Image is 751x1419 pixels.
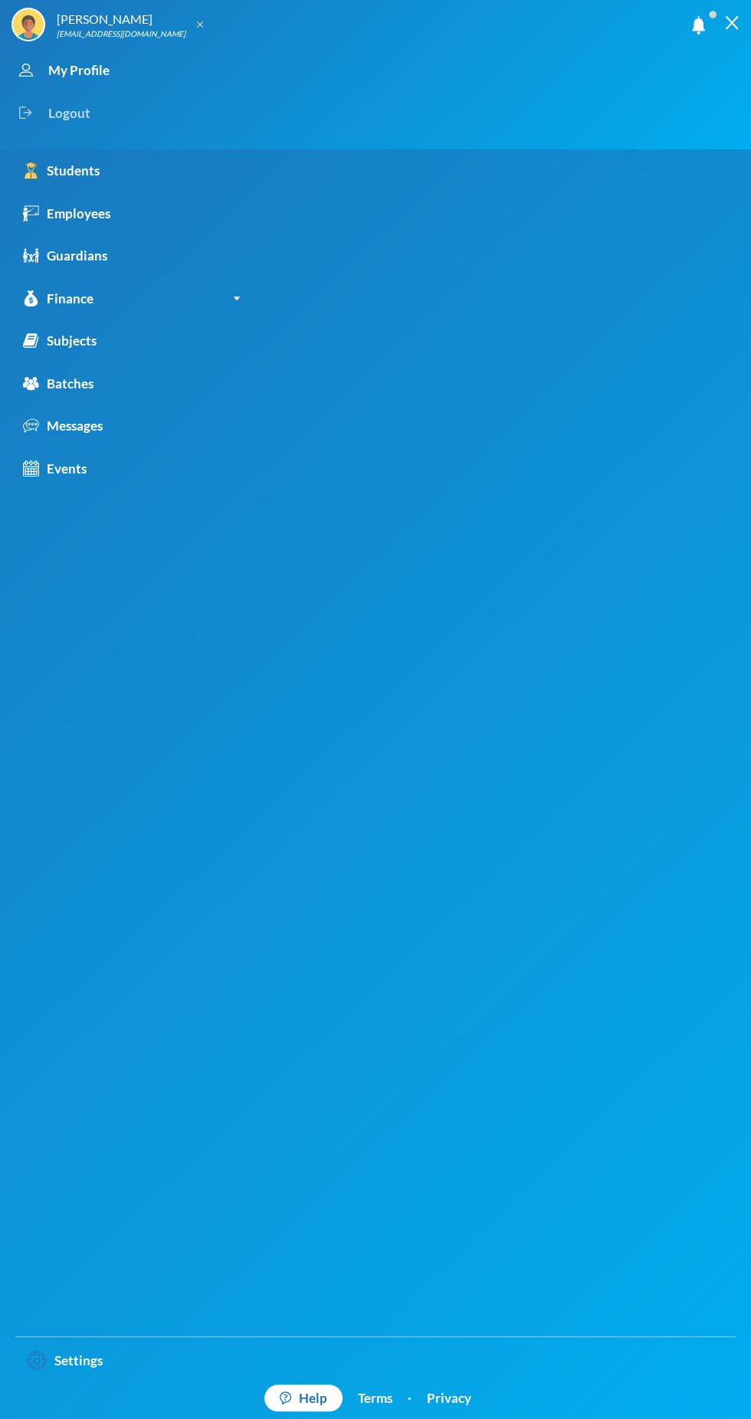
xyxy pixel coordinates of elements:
div: [EMAIL_ADDRESS][DOMAIN_NAME] [57,28,185,40]
div: Batches [23,374,93,394]
a: Help [264,1385,343,1412]
div: · [408,1388,412,1408]
a: Terms [358,1388,392,1408]
div: Finance [23,289,93,309]
div: Employees [23,204,110,224]
div: Logout [11,92,713,135]
div: Messages [23,416,103,436]
div: My Profile [11,49,713,92]
div: Guardians [23,246,107,266]
div: [PERSON_NAME] [57,10,185,28]
div: Students [23,161,100,181]
a: Privacy [427,1388,471,1408]
a: Settings [15,1345,114,1377]
div: Events [23,459,87,479]
div: Subjects [23,331,97,351]
img: STUDENT [13,9,44,40]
